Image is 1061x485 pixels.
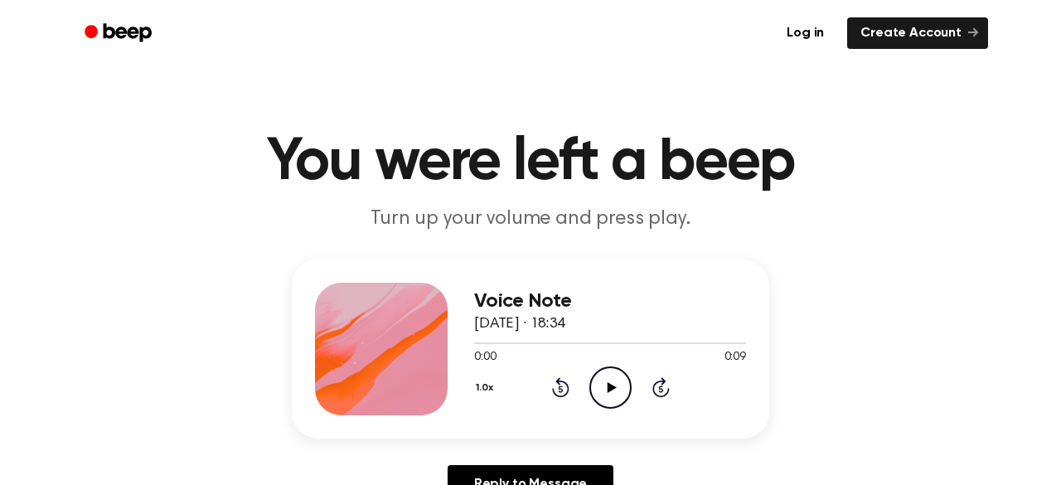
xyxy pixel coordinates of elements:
[212,206,849,233] p: Turn up your volume and press play.
[724,349,746,366] span: 0:09
[73,17,167,50] a: Beep
[106,133,955,192] h1: You were left a beep
[773,17,837,49] a: Log in
[474,290,746,313] h3: Voice Note
[474,317,565,332] span: [DATE] · 18:34
[474,349,496,366] span: 0:00
[847,17,988,49] a: Create Account
[474,374,500,402] button: 1.0x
